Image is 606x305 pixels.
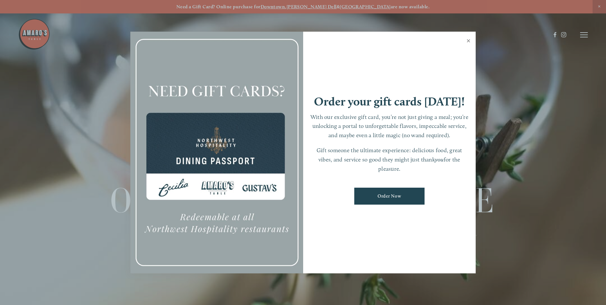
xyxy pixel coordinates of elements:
[310,146,470,173] p: Gift someone the ultimate experience: delicious food, great vibes, and service so good they might...
[314,96,465,107] h1: Order your gift cards [DATE]!
[435,156,444,163] em: you
[462,33,475,51] a: Close
[310,113,470,140] p: With our exclusive gift card, you’re not just giving a meal; you’re unlocking a portal to unforge...
[354,188,425,205] a: Order Now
